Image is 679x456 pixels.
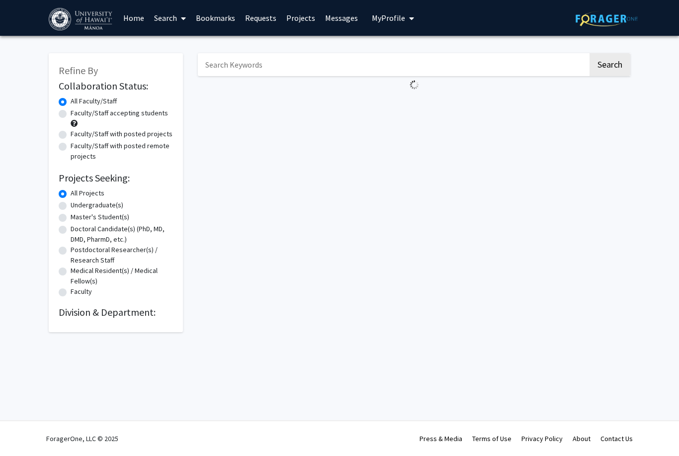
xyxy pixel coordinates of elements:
[198,53,588,76] input: Search Keywords
[191,0,240,35] a: Bookmarks
[573,434,591,443] a: About
[600,434,633,443] a: Contact Us
[521,434,563,443] a: Privacy Policy
[472,434,511,443] a: Terms of Use
[59,64,98,77] span: Refine By
[281,0,320,35] a: Projects
[320,0,363,35] a: Messages
[71,96,117,106] label: All Faculty/Staff
[59,306,173,318] h2: Division & Department:
[198,93,630,116] nav: Page navigation
[59,80,173,92] h2: Collaboration Status:
[240,0,281,35] a: Requests
[71,200,123,210] label: Undergraduate(s)
[590,53,630,76] button: Search
[71,224,173,245] label: Doctoral Candidate(s) (PhD, MD, DMD, PharmD, etc.)
[71,108,168,118] label: Faculty/Staff accepting students
[372,13,405,23] span: My Profile
[149,0,191,35] a: Search
[49,8,114,30] img: University of Hawaiʻi at Mānoa Logo
[71,245,173,266] label: Postdoctoral Researcher(s) / Research Staff
[637,411,672,449] iframe: Chat
[420,434,462,443] a: Press & Media
[71,129,172,139] label: Faculty/Staff with posted projects
[118,0,149,35] a: Home
[46,421,118,456] div: ForagerOne, LLC © 2025
[71,266,173,286] label: Medical Resident(s) / Medical Fellow(s)
[576,11,638,26] img: ForagerOne Logo
[71,286,92,297] label: Faculty
[59,172,173,184] h2: Projects Seeking:
[406,76,423,93] img: Loading
[71,212,129,222] label: Master's Student(s)
[71,188,104,198] label: All Projects
[71,141,173,162] label: Faculty/Staff with posted remote projects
